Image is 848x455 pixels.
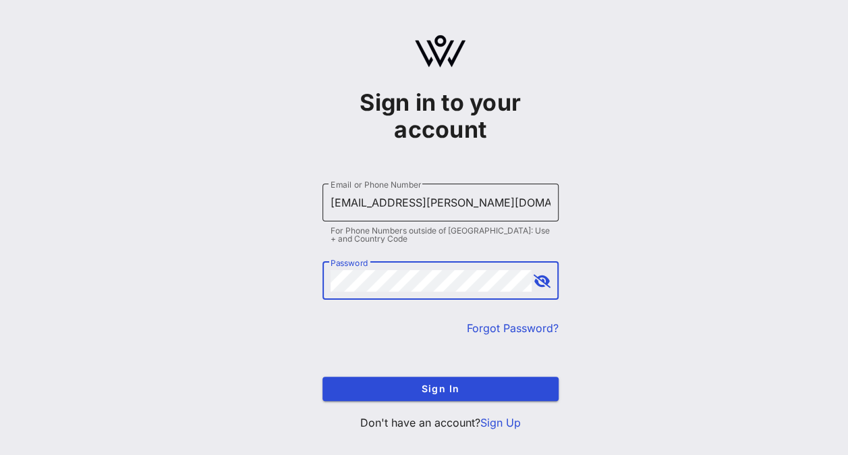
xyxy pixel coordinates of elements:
img: logo.svg [415,35,465,68]
div: For Phone Numbers outside of [GEOGRAPHIC_DATA]: Use + and Country Code [331,227,550,243]
p: Don't have an account? [322,414,559,431]
label: Email or Phone Number [331,180,421,190]
a: Forgot Password? [467,321,559,335]
label: Password [331,258,368,268]
button: append icon [534,275,550,288]
h1: Sign in to your account [322,89,559,143]
span: Sign In [333,383,548,394]
button: Sign In [322,377,559,401]
a: Sign Up [480,416,521,429]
